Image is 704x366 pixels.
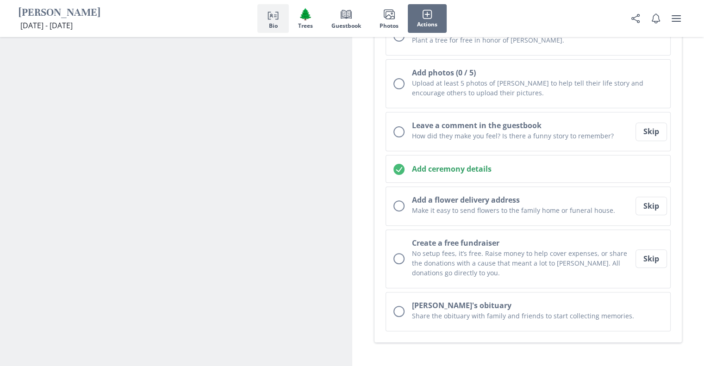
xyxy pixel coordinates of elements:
[322,4,370,33] button: Guestbook
[635,123,667,141] button: Skip
[386,186,671,226] button: Add a flower delivery addressMake it easy to send flowers to the family home or funeral house.
[635,197,667,215] button: Skip
[412,163,663,174] h2: Add ceremony details
[331,23,361,29] span: Guestbook
[269,23,278,29] span: Bio
[393,78,405,89] div: Unchecked circle
[380,23,399,29] span: Photos
[299,7,312,21] span: Tree
[412,205,634,215] p: Make it easy to send flowers to the family home or funeral house.
[370,4,408,33] button: Photos
[386,112,671,151] button: Leave a comment in the guestbookHow did they make you feel? Is there a funny story to remember?
[386,230,671,288] button: Create a free fundraiserNo setup fees, it’s free. Raise money to help cover expenses, or share th...
[386,59,671,108] button: Add photos (0 / 5)Upload at least 5 photos of [PERSON_NAME] to help tell their life story and enc...
[412,35,663,45] p: Plant a tree for free in honor of [PERSON_NAME].
[408,4,447,33] button: Actions
[626,9,645,28] button: Share Obituary
[417,21,437,28] span: Actions
[20,20,73,31] span: [DATE] - [DATE]
[393,164,405,175] svg: Checked circle
[412,300,663,311] h2: [PERSON_NAME]'s obituary
[412,131,634,141] p: How did they make you feel? Is there a funny story to remember?
[386,155,671,183] button: Add ceremony details
[393,126,405,137] div: Unchecked circle
[289,4,322,33] button: Trees
[393,306,405,317] div: Unchecked circle
[647,9,665,28] button: Notifications
[412,248,634,278] p: No setup fees, it’s free. Raise money to help cover expenses, or share the donations with a cause...
[393,253,405,264] div: Unchecked circle
[412,78,663,98] p: Upload at least 5 photos of [PERSON_NAME] to help tell their life story and encourage others to u...
[412,67,663,78] h2: Add photos (0 / 5)
[298,23,313,29] span: Trees
[386,292,671,331] button: [PERSON_NAME]'s obituaryShare the obituary with family and friends to start collecting memories.
[412,311,663,321] p: Share the obituary with family and friends to start collecting memories.
[19,6,100,20] h1: [PERSON_NAME]
[412,194,634,205] h2: Add a flower delivery address
[667,9,685,28] button: user menu
[412,237,634,248] h2: Create a free fundraiser
[393,200,405,211] div: Unchecked circle
[412,120,634,131] h2: Leave a comment in the guestbook
[635,249,667,268] button: Skip
[257,4,289,33] button: Bio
